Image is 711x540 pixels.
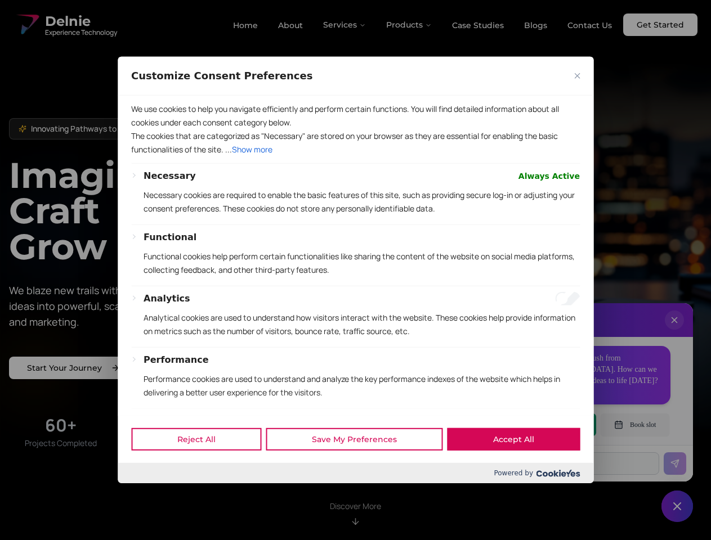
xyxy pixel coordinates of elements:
[266,428,442,451] button: Save My Preferences
[131,428,261,451] button: Reject All
[144,292,190,305] button: Analytics
[144,169,196,183] button: Necessary
[574,73,580,79] img: Close
[144,250,580,277] p: Functional cookies help perform certain functionalities like sharing the content of the website o...
[131,69,312,83] span: Customize Consent Preferences
[447,428,580,451] button: Accept All
[555,292,580,305] input: Enable Analytics
[131,129,580,156] p: The cookies that are categorized as "Necessary" are stored on your browser as they are essential ...
[144,231,196,244] button: Functional
[144,372,580,399] p: Performance cookies are used to understand and analyze the key performance indexes of the website...
[144,353,209,367] button: Performance
[518,169,580,183] span: Always Active
[536,470,580,477] img: Cookieyes logo
[232,143,272,156] button: Show more
[144,311,580,338] p: Analytical cookies are used to understand how visitors interact with the website. These cookies h...
[144,188,580,215] p: Necessary cookies are required to enable the basic features of this site, such as providing secur...
[131,102,580,129] p: We use cookies to help you navigate efficiently and perform certain functions. You will find deta...
[118,463,593,483] div: Powered by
